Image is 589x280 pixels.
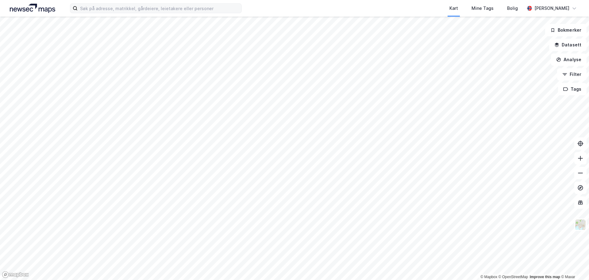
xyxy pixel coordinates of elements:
div: Bolig [507,5,518,12]
input: Søk på adresse, matrikkel, gårdeiere, leietakere eller personer [78,4,241,13]
iframe: Chat Widget [558,250,589,280]
img: logo.a4113a55bc3d86da70a041830d287a7e.svg [10,4,55,13]
div: [PERSON_NAME] [534,5,569,12]
div: Kontrollprogram for chat [558,250,589,280]
div: Mine Tags [472,5,494,12]
div: Kart [449,5,458,12]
